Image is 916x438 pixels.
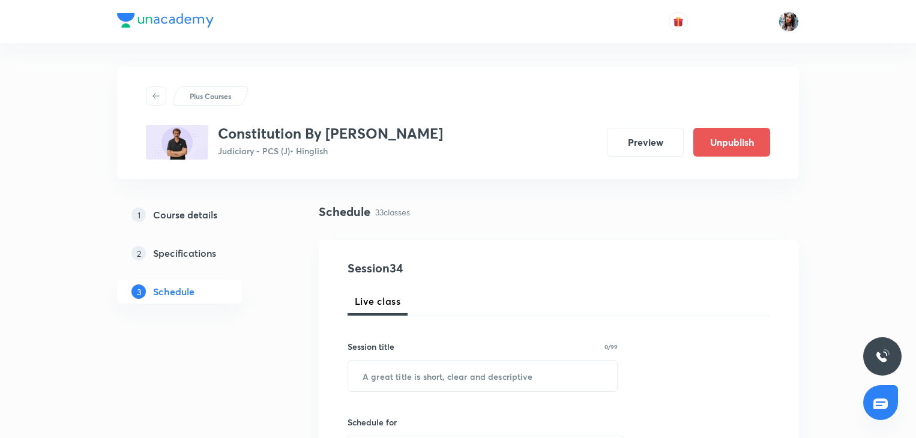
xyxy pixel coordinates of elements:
a: 1Course details [117,203,280,227]
a: Company Logo [117,13,214,31]
h5: Schedule [153,284,194,299]
h3: Constitution By [PERSON_NAME] [218,125,443,142]
p: 3 [131,284,146,299]
span: Live class [355,294,400,308]
p: 2 [131,246,146,260]
img: ttu [875,349,890,364]
button: Unpublish [693,128,770,157]
img: Company Logo [117,13,214,28]
img: 97CC9D84-4A3A-4919-94D6-80C79E979D18_plus.png [146,125,208,160]
input: A great title is short, clear and descriptive [348,361,617,391]
img: Neha Kardam [779,11,799,32]
p: 1 [131,208,146,222]
p: 0/99 [604,344,618,350]
p: Plus Courses [190,91,231,101]
h5: Specifications [153,246,216,260]
p: Judiciary - PCS (J) • Hinglish [218,145,443,157]
h6: Schedule for [348,416,618,428]
p: 33 classes [375,206,410,218]
h4: Schedule [319,203,370,221]
button: Preview [607,128,684,157]
h5: Course details [153,208,217,222]
img: avatar [673,16,684,27]
h4: Session 34 [348,259,567,277]
a: 2Specifications [117,241,280,265]
button: avatar [669,12,688,31]
h6: Session title [348,340,394,353]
